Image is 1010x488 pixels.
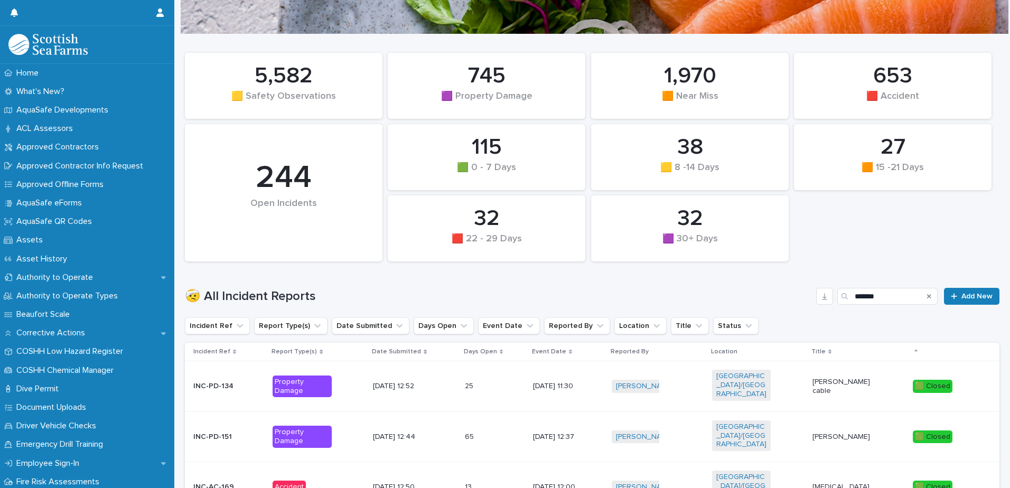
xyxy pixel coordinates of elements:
[609,91,771,113] div: 🟧 Near Miss
[12,87,73,97] p: What's New?
[8,34,88,55] img: bPIBxiqnSb2ggTQWdOVV
[12,235,51,245] p: Assets
[414,317,474,334] button: Days Open
[812,91,974,113] div: 🟥 Accident
[944,288,999,305] a: Add New
[406,63,567,89] div: 745
[272,346,317,358] p: Report Type(s)
[12,68,47,78] p: Home
[185,289,812,304] h1: 🤕 All Incident Reports
[609,162,771,184] div: 🟨 8 -14 Days
[203,159,364,197] div: 244
[406,162,567,184] div: 🟩 0 - 7 Days
[185,361,999,411] tr: INC-PD-134Property Damage[DATE] 12:522525 [DATE] 11:30[PERSON_NAME] [GEOGRAPHIC_DATA]/[GEOGRAPHIC...
[913,380,952,393] div: 🟩 Closed
[373,433,432,442] p: [DATE] 12:44
[12,384,67,394] p: Dive Permit
[812,433,871,442] p: [PERSON_NAME]
[12,365,122,376] p: COSHH Chemical Manager
[609,63,771,89] div: 1,970
[12,439,111,449] p: Emergency Drill Training
[544,317,610,334] button: Reported By
[616,433,674,442] a: [PERSON_NAME]
[812,378,871,396] p: [PERSON_NAME] cable
[332,317,409,334] button: Date Submitted
[812,134,974,161] div: 27
[406,91,567,113] div: 🟪 Property Damage
[12,161,152,171] p: Approved Contractor Info Request
[12,346,132,356] p: COSHH Low Hazard Register
[254,317,328,334] button: Report Type(s)
[811,346,826,358] p: Title
[12,180,112,190] p: Approved Offline Forms
[713,317,759,334] button: Status
[533,433,592,442] p: [DATE] 12:37
[616,382,674,391] a: [PERSON_NAME]
[609,134,771,161] div: 38
[203,91,364,113] div: 🟨 Safety Observations
[406,205,567,232] div: 32
[465,380,475,391] p: 25
[614,317,667,334] button: Location
[837,288,938,305] input: Search
[12,273,101,283] p: Authority to Operate
[12,217,100,227] p: AquaSafe QR Codes
[12,105,117,115] p: AquaSafe Developments
[372,346,421,358] p: Date Submitted
[193,346,230,358] p: Incident Ref
[671,317,709,334] button: Title
[716,423,766,449] a: [GEOGRAPHIC_DATA]/[GEOGRAPHIC_DATA]
[465,430,476,442] p: 65
[812,162,974,184] div: 🟧 15 -21 Days
[609,205,771,232] div: 32
[12,477,108,487] p: Fire Risk Assessments
[716,372,766,398] a: [GEOGRAPHIC_DATA]/[GEOGRAPHIC_DATA]
[532,346,566,358] p: Event Date
[913,430,952,444] div: 🟩 Closed
[193,433,252,442] p: INC-PD-151
[12,421,105,431] p: Driver Vehicle Checks
[478,317,540,334] button: Event Date
[12,402,95,412] p: Document Uploads
[12,142,107,152] p: Approved Contractors
[12,124,81,134] p: ACL Assessors
[812,63,974,89] div: 653
[203,63,364,89] div: 5,582
[193,382,252,391] p: INC-PD-134
[12,309,78,320] p: Beaufort Scale
[406,134,567,161] div: 115
[12,458,88,468] p: Employee Sign-In
[273,426,331,448] div: Property Damage
[273,376,331,398] div: Property Damage
[12,328,93,338] p: Corrective Actions
[611,346,649,358] p: Reported By
[609,233,771,256] div: 🟪 30+ Days
[406,233,567,256] div: 🟥 22 - 29 Days
[185,411,999,462] tr: INC-PD-151Property Damage[DATE] 12:446565 [DATE] 12:37[PERSON_NAME] [GEOGRAPHIC_DATA]/[GEOGRAPHIC...
[185,317,250,334] button: Incident Ref
[373,382,432,391] p: [DATE] 12:52
[12,198,90,208] p: AquaSafe eForms
[464,346,497,358] p: Days Open
[711,346,737,358] p: Location
[533,382,592,391] p: [DATE] 11:30
[203,198,364,231] div: Open Incidents
[961,293,993,300] span: Add New
[12,254,76,264] p: Asset History
[12,291,126,301] p: Authority to Operate Types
